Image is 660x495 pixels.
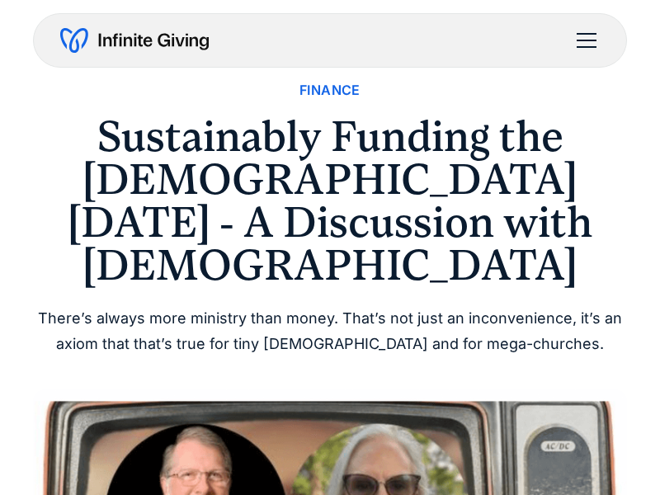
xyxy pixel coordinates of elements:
[299,79,361,101] a: Finance
[33,115,627,286] h1: Sustainably Funding the [DEMOGRAPHIC_DATA] [DATE] - A Discussion with [DEMOGRAPHIC_DATA]
[567,21,600,60] div: menu
[33,306,627,356] div: There’s always more ministry than money. That’s not just an inconvenience, it’s an axiom that tha...
[60,27,209,54] a: home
